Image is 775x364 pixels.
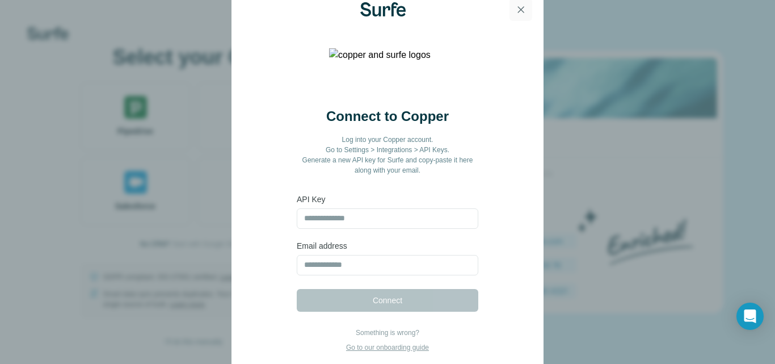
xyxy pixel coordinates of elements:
[346,328,429,338] p: Something is wrong?
[297,135,478,175] p: Log into your Copper account. Go to Settings > Integrations > API Keys. Generate a new API key fo...
[346,342,429,353] p: Go to our onboarding guide
[329,48,446,94] img: copper and surfe logos
[326,107,449,125] h2: Connect to Copper
[360,2,406,16] img: Surfe Logo
[297,240,478,252] label: Email address
[736,303,764,330] div: Open Intercom Messenger
[297,194,478,205] label: API Key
